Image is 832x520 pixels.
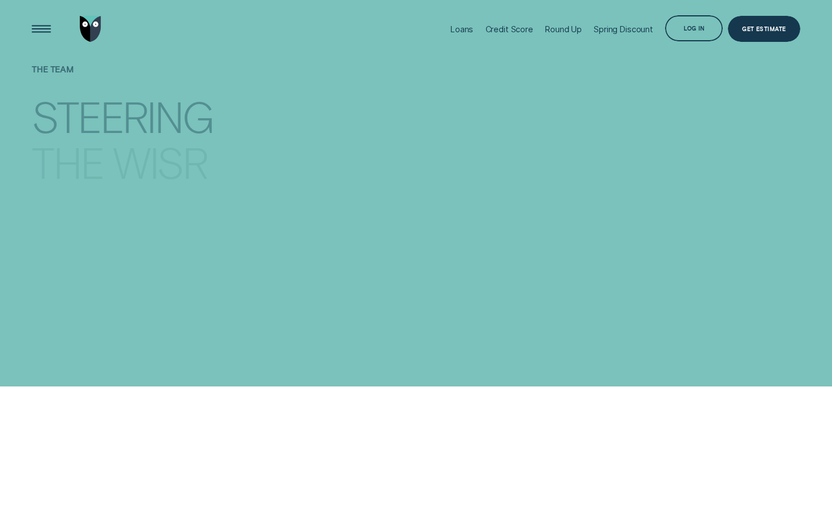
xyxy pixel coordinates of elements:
h4: Steering the Wisr vision [32,84,282,205]
h1: The Team [32,65,282,91]
div: the [32,142,104,182]
button: Open Menu [28,16,54,42]
a: Get Estimate [728,16,800,42]
div: Wisr [113,142,207,182]
button: Log in [665,15,723,41]
div: Steering [32,96,212,136]
div: Spring Discount [594,24,653,34]
div: Loans [451,24,473,34]
div: Round Up [545,24,582,34]
img: Wisr [80,16,101,42]
div: Credit Score [486,24,533,34]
